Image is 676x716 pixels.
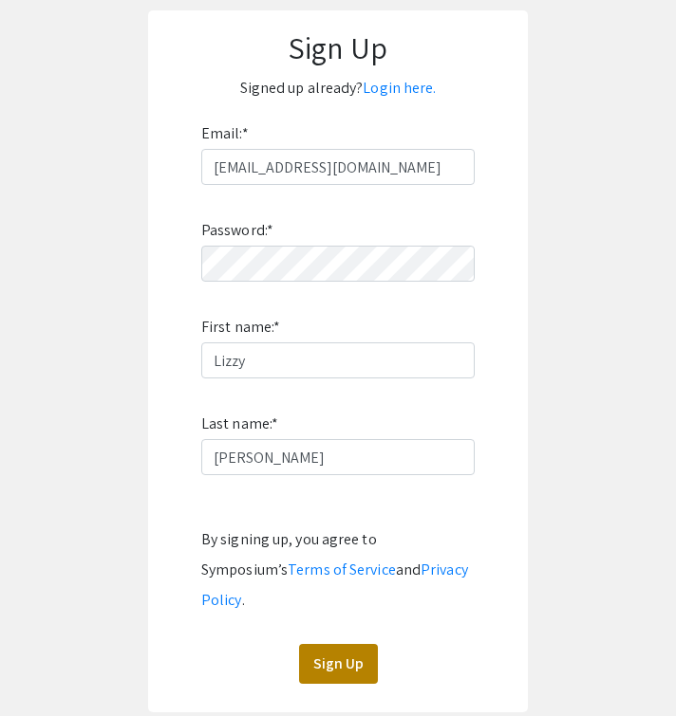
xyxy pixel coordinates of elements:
a: Privacy Policy [201,560,468,610]
label: Last name: [201,409,278,439]
label: Email: [201,119,249,149]
iframe: Chat [14,631,81,702]
button: Sign Up [299,644,378,684]
div: By signing up, you agree to Symposium’s and . [201,524,475,615]
a: Terms of Service [288,560,396,579]
label: First name: [201,312,280,342]
a: Login here. [363,78,436,98]
p: Signed up already? [167,73,509,103]
h1: Sign Up [167,29,509,65]
label: Password: [201,215,273,246]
